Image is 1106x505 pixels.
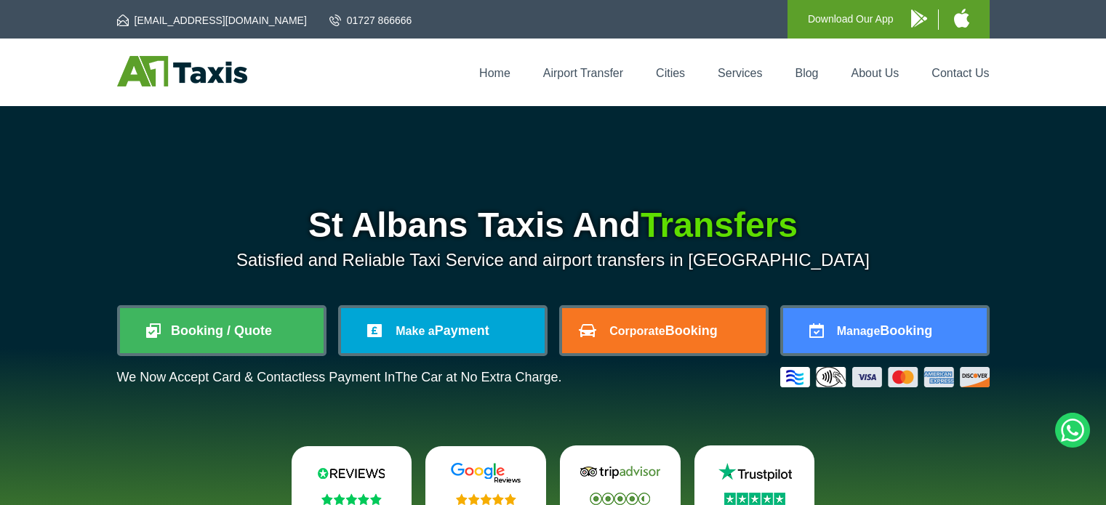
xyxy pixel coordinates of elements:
[718,67,762,79] a: Services
[117,208,990,243] h1: St Albans Taxis And
[308,462,395,484] img: Reviews.io
[329,13,412,28] a: 01727 866666
[562,308,766,353] a: CorporateBooking
[641,206,798,244] span: Transfers
[609,325,665,337] span: Corporate
[656,67,685,79] a: Cities
[396,325,434,337] span: Make a
[117,370,562,385] p: We Now Accept Card & Contactless Payment In
[543,67,623,79] a: Airport Transfer
[577,461,664,483] img: Tripadvisor
[780,367,990,387] img: Credit And Debit Cards
[479,67,510,79] a: Home
[783,308,987,353] a: ManageBooking
[590,493,650,505] img: Stars
[911,9,927,28] img: A1 Taxis Android App
[117,250,990,270] p: Satisfied and Reliable Taxi Service and airport transfers in [GEOGRAPHIC_DATA]
[931,67,989,79] a: Contact Us
[954,9,969,28] img: A1 Taxis iPhone App
[711,461,798,483] img: Trustpilot
[117,13,307,28] a: [EMAIL_ADDRESS][DOMAIN_NAME]
[442,462,529,484] img: Google
[341,308,545,353] a: Make aPayment
[724,493,785,505] img: Stars
[117,56,247,86] img: A1 Taxis St Albans LTD
[808,10,894,28] p: Download Our App
[120,308,324,353] a: Booking / Quote
[795,67,818,79] a: Blog
[321,493,382,505] img: Stars
[395,370,561,384] span: The Car at No Extra Charge.
[851,67,899,79] a: About Us
[837,325,881,337] span: Manage
[456,493,516,505] img: Stars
